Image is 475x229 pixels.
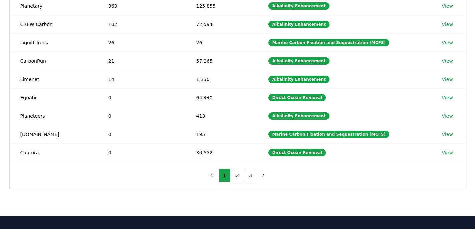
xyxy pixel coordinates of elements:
[98,143,186,162] td: 0
[268,94,326,101] div: Direct Ocean Removal
[442,3,453,9] a: View
[268,76,329,83] div: Alkalinity Enhancement
[442,21,453,28] a: View
[268,2,329,10] div: Alkalinity Enhancement
[219,169,230,182] button: 1
[245,169,256,182] button: 3
[98,15,186,33] td: 102
[442,76,453,83] a: View
[442,94,453,101] a: View
[186,33,258,52] td: 26
[10,33,98,52] td: Liquid Trees
[232,169,243,182] button: 2
[442,149,453,156] a: View
[10,15,98,33] td: CREW Carbon
[268,21,329,28] div: Alkalinity Enhancement
[258,169,269,182] button: next page
[186,52,258,70] td: 57,265
[10,143,98,162] td: Captura
[98,107,186,125] td: 0
[268,57,329,65] div: Alkalinity Enhancement
[268,131,389,138] div: Marine Carbon Fixation and Sequestration (MCFS)
[10,88,98,107] td: Equatic
[186,125,258,143] td: 195
[186,70,258,88] td: 1,330
[98,70,186,88] td: 14
[268,149,326,156] div: Direct Ocean Removal
[186,15,258,33] td: 72,594
[98,88,186,107] td: 0
[98,33,186,52] td: 26
[186,107,258,125] td: 413
[268,112,329,120] div: Alkalinity Enhancement
[268,39,389,46] div: Marine Carbon Fixation and Sequestration (MCFS)
[442,58,453,64] a: View
[10,107,98,125] td: Planeteers
[10,125,98,143] td: [DOMAIN_NAME]
[98,125,186,143] td: 0
[442,113,453,119] a: View
[186,143,258,162] td: 30,552
[10,52,98,70] td: CarbonRun
[10,70,98,88] td: Limenet
[442,131,453,138] a: View
[442,39,453,46] a: View
[98,52,186,70] td: 21
[186,88,258,107] td: 64,440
